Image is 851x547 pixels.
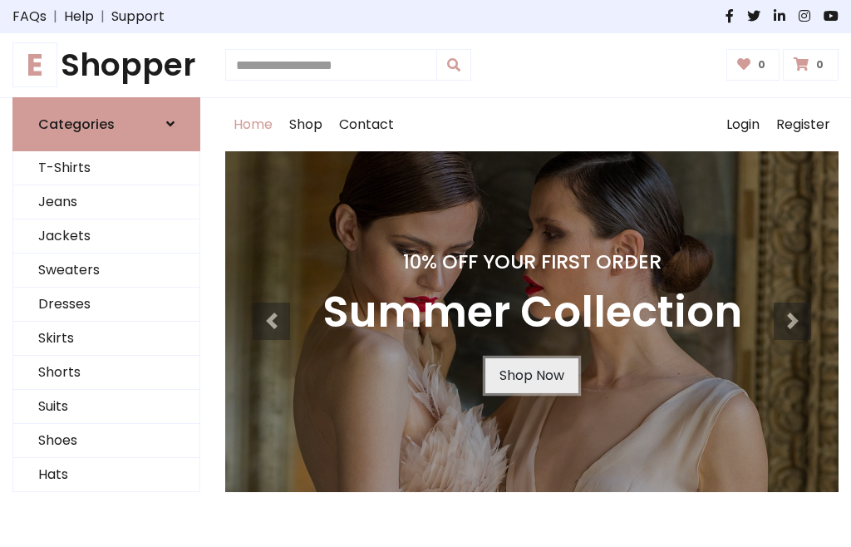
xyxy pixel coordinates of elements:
span: 0 [812,57,828,72]
a: Support [111,7,165,27]
a: Jeans [13,185,199,219]
a: 0 [783,49,839,81]
h3: Summer Collection [322,287,742,338]
a: Dresses [13,288,199,322]
a: Suits [13,390,199,424]
a: Login [718,98,768,151]
h6: Categories [38,116,115,132]
a: EShopper [12,47,200,84]
a: Sweaters [13,254,199,288]
span: | [94,7,111,27]
a: Contact [331,98,402,151]
a: Shoes [13,424,199,458]
a: Skirts [13,322,199,356]
span: E [12,42,57,87]
a: Help [64,7,94,27]
a: Shorts [13,356,199,390]
a: 0 [726,49,780,81]
h4: 10% Off Your First Order [322,250,742,273]
a: T-Shirts [13,151,199,185]
a: Home [225,98,281,151]
a: FAQs [12,7,47,27]
span: | [47,7,64,27]
a: Jackets [13,219,199,254]
span: 0 [754,57,770,72]
h1: Shopper [12,47,200,84]
a: Register [768,98,839,151]
a: Hats [13,458,199,492]
a: Shop Now [485,358,578,393]
a: Shop [281,98,331,151]
a: Categories [12,97,200,151]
